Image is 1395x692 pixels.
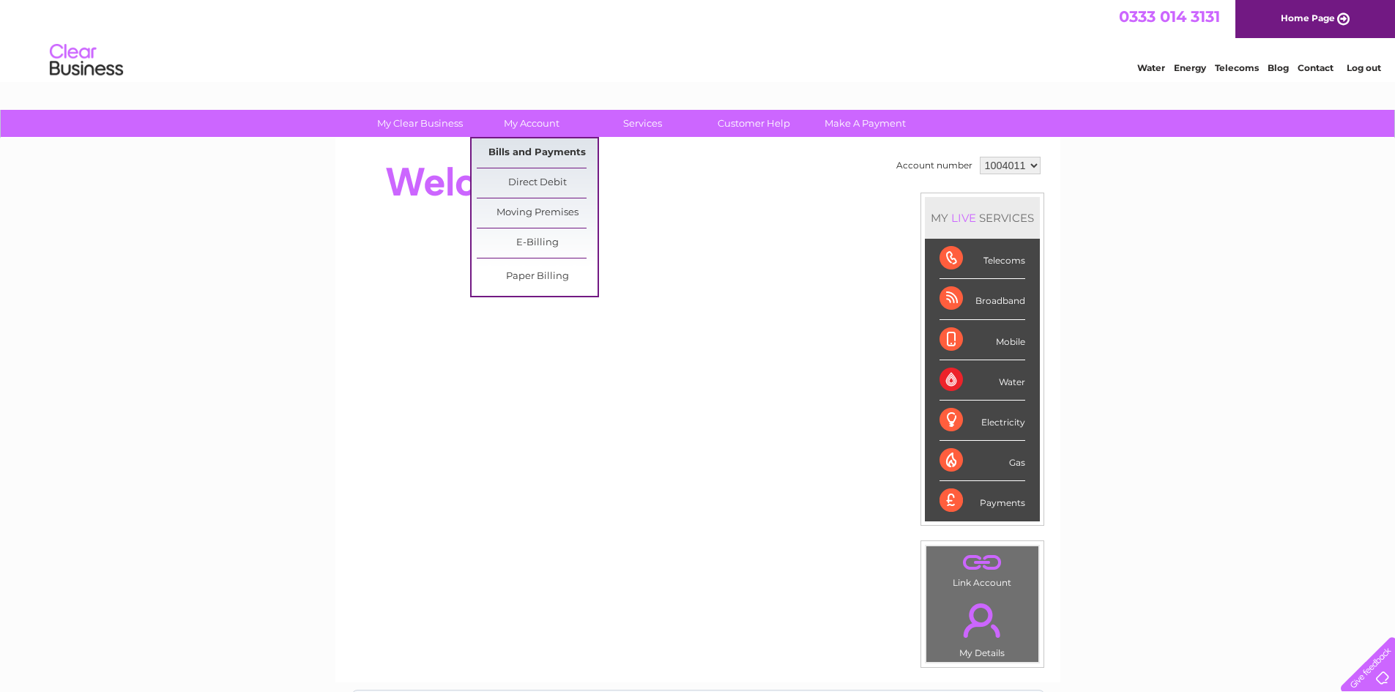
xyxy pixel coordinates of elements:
[940,320,1025,360] div: Mobile
[477,228,598,258] a: E-Billing
[477,168,598,198] a: Direct Debit
[1215,62,1259,73] a: Telecoms
[940,481,1025,521] div: Payments
[1137,62,1165,73] a: Water
[477,138,598,168] a: Bills and Payments
[49,38,124,83] img: logo.png
[582,110,703,137] a: Services
[471,110,592,137] a: My Account
[940,441,1025,481] div: Gas
[893,153,976,178] td: Account number
[1298,62,1333,73] a: Contact
[1119,7,1220,26] a: 0333 014 3131
[930,550,1035,576] a: .
[693,110,814,137] a: Customer Help
[930,595,1035,646] a: .
[477,198,598,228] a: Moving Premises
[1174,62,1206,73] a: Energy
[948,211,979,225] div: LIVE
[940,360,1025,401] div: Water
[940,279,1025,319] div: Broadband
[1347,62,1381,73] a: Log out
[940,239,1025,279] div: Telecoms
[1268,62,1289,73] a: Blog
[360,110,480,137] a: My Clear Business
[940,401,1025,441] div: Electricity
[925,197,1040,239] div: MY SERVICES
[926,546,1039,592] td: Link Account
[352,8,1044,71] div: Clear Business is a trading name of Verastar Limited (registered in [GEOGRAPHIC_DATA] No. 3667643...
[926,591,1039,663] td: My Details
[805,110,926,137] a: Make A Payment
[477,262,598,291] a: Paper Billing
